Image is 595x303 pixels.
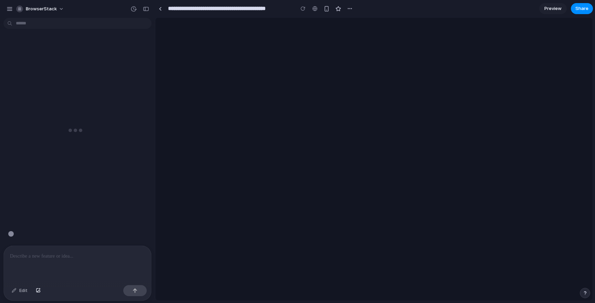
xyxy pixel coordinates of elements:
span: BrowserStack [26,6,57,12]
span: Preview [544,5,562,12]
a: Preview [539,3,567,14]
button: Share [571,3,593,14]
button: BrowserStack [13,3,67,14]
span: Share [575,5,588,12]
